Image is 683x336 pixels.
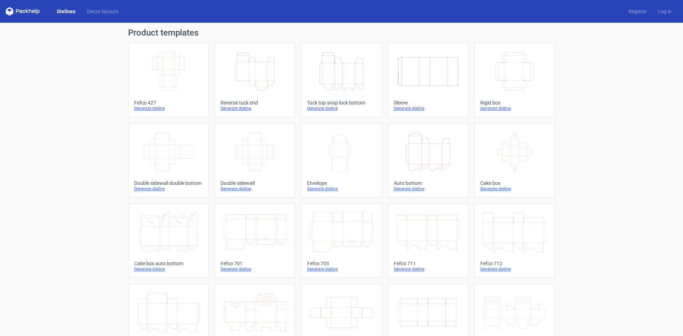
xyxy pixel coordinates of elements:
[307,180,376,186] div: Envelope
[134,261,203,266] div: Cake box auto bottom
[221,100,289,106] div: Reverse tuck end
[301,123,382,198] a: EnvelopeGenerate dieline
[221,180,289,186] div: Double sidewall
[307,106,376,111] div: Generate dieline
[215,43,295,117] a: Reverse tuck endGenerate dieline
[134,100,203,106] div: Fefco 427
[474,43,555,117] a: Rigid boxGenerate dieline
[221,106,289,111] div: Generate dieline
[301,43,382,117] a: Tuck top snap lock bottomGenerate dieline
[388,43,468,117] a: SleeveGenerate dieline
[81,8,124,15] a: Diecut layouts
[394,100,462,106] div: Sleeve
[134,180,203,186] div: Double sidewall double bottom
[480,180,549,186] div: Cake box
[394,266,462,272] div: Generate dieline
[623,8,652,15] a: Register
[480,100,549,106] div: Rigid box
[134,106,203,111] div: Generate dieline
[480,106,549,111] div: Generate dieline
[307,100,376,106] div: Tuck top snap lock bottom
[394,186,462,192] div: Generate dieline
[307,266,376,272] div: Generate dieline
[134,186,203,192] div: Generate dieline
[221,261,289,266] div: Fefco 701
[388,123,468,198] a: Auto bottomGenerate dieline
[474,123,555,198] a: Cake boxGenerate dieline
[394,106,462,111] div: Generate dieline
[652,8,677,15] a: Log in
[480,186,549,192] div: Generate dieline
[134,266,203,272] div: Generate dieline
[394,180,462,186] div: Auto bottom
[394,261,462,266] div: Fefco 711
[128,43,209,117] a: Fefco 427Generate dieline
[128,28,555,37] h1: Product templates
[388,203,468,278] a: Fefco 711Generate dieline
[221,186,289,192] div: Generate dieline
[51,8,81,15] a: Dielines
[215,123,295,198] a: Double sidewallGenerate dieline
[128,123,209,198] a: Double sidewall double bottomGenerate dieline
[480,266,549,272] div: Generate dieline
[221,266,289,272] div: Generate dieline
[474,203,555,278] a: Fefco 712Generate dieline
[307,261,376,266] div: Fefco 703
[480,261,549,266] div: Fefco 712
[128,203,209,278] a: Cake box auto bottomGenerate dieline
[301,203,382,278] a: Fefco 703Generate dieline
[307,186,376,192] div: Generate dieline
[215,203,295,278] a: Fefco 701Generate dieline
